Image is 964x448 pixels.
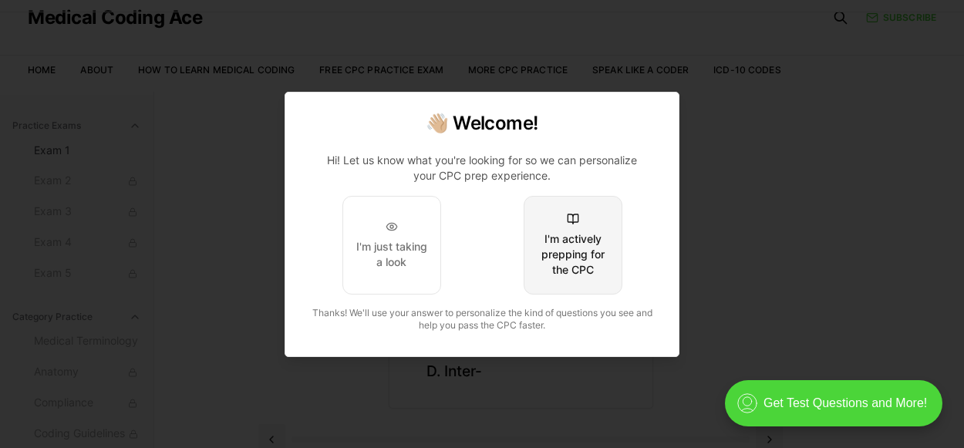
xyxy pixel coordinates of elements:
span: Thanks! We'll use your answer to personalize the kind of questions you see and help you pass the ... [312,307,652,331]
button: I'm just taking a look [342,196,441,295]
div: I'm just taking a look [356,239,428,270]
button: I'm actively prepping for the CPC [524,196,622,295]
p: Hi! Let us know what you're looking for so we can personalize your CPC prep experience. [316,153,648,184]
div: I'm actively prepping for the CPC [537,231,609,278]
h2: 👋🏼 Welcome! [304,111,660,136]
